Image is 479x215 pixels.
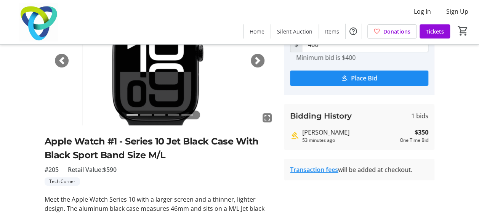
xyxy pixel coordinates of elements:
[456,24,470,38] button: Cart
[446,7,468,16] span: Sign Up
[400,137,428,144] div: One Time Bid
[302,137,397,144] div: 53 minutes ago
[420,24,450,39] a: Tickets
[325,27,339,35] span: Items
[296,54,356,61] tr-hint: Minimum bid is $400
[263,113,272,122] mat-icon: fullscreen
[290,165,428,174] div: will be added at checkout.
[290,165,338,174] a: Transaction fees
[271,24,319,39] a: Silent Auction
[45,165,59,174] span: #205
[250,27,264,35] span: Home
[290,131,299,140] mat-icon: Highest bid
[45,135,275,162] h2: Apple Watch #1 - Series 10 Jet Black Case With Black Sport Band Size M/L
[414,7,431,16] span: Log In
[290,110,352,122] h3: Bidding History
[5,3,72,41] img: Trillium Health Partners Foundation's Logo
[440,5,474,18] button: Sign Up
[408,5,437,18] button: Log In
[290,37,302,52] span: $
[68,165,117,174] span: Retail Value: $590
[367,24,417,39] a: Donations
[426,27,444,35] span: Tickets
[411,111,428,120] span: 1 bids
[415,128,428,137] strong: $350
[319,24,345,39] a: Items
[351,74,377,83] span: Place Bid
[383,27,410,35] span: Donations
[277,27,312,35] span: Silent Auction
[346,24,361,39] button: Help
[302,128,397,137] div: [PERSON_NAME]
[244,24,271,39] a: Home
[45,177,80,186] tr-label-badge: Tech Corner
[290,71,428,86] button: Place Bid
